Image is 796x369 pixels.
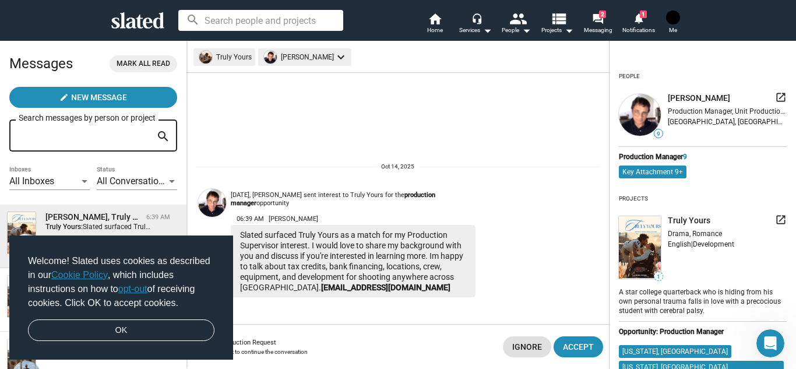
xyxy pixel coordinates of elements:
img: Allan Levine [12,234,40,262]
button: Ignore [503,336,551,357]
time: 6:39 AM [146,213,170,221]
mat-icon: create [59,93,69,102]
a: [EMAIL_ADDRESS][DOMAIN_NAME] [321,283,450,292]
img: Truly Yours [8,212,36,254]
span: 1 [640,10,647,18]
mat-icon: headset_mic [471,13,482,23]
span: Home [427,23,443,37]
div: Projects [619,191,648,207]
button: Jessica FrewMe [659,8,687,38]
div: Introduction Request [216,339,494,346]
button: Services [455,12,496,37]
button: Projects [537,12,577,37]
span: [PERSON_NAME] [269,215,318,223]
button: Accept [554,336,603,357]
div: Allan Levine, Truly Yours [45,212,142,223]
mat-icon: arrow_drop_down [480,23,494,37]
span: Drama, Romance [668,230,722,238]
img: Allan Levine [198,189,226,217]
img: undefined [264,51,277,64]
div: A star college quarterback who is hiding from his own personal trauma falls in love with a precoc... [619,286,787,316]
span: All Inboxes [9,175,54,187]
span: All Conversations [97,175,168,187]
div: Services [459,23,492,37]
span: 9 [683,153,687,161]
a: Allan Levine [196,187,228,300]
div: Production Manager [619,153,787,161]
img: undefined [619,216,661,279]
mat-chip: Key Attachment 9+ [619,166,686,178]
mat-icon: arrow_drop_down [562,23,576,37]
strong: production manager [231,191,435,208]
div: Slated surfaced Truly Yours as a match for my Production Supervisor interest. I would love to sha... [231,225,476,297]
mat-icon: forum [592,13,603,24]
mat-chip: [PERSON_NAME] [258,48,351,66]
span: Notifications [622,23,655,37]
button: New Message [9,87,177,108]
a: dismiss cookie message [28,319,214,342]
div: [DATE], [PERSON_NAME] sent interest to Truly Yours for the opportunity [231,191,476,208]
img: undefined [619,94,661,136]
img: Truly Yours [8,276,36,317]
mat-icon: notifications [633,12,644,23]
a: 2Messaging [577,12,618,37]
button: People [496,12,537,37]
div: Production Manager, Unit Production Manager [668,107,787,115]
span: [PERSON_NAME] [668,93,730,104]
span: Ignore [512,336,542,357]
a: Cookie Policy [51,270,108,280]
span: Mark all read [117,58,170,70]
span: Messaging [584,23,612,37]
mat-icon: launch [775,92,787,103]
input: Search people and projects [178,10,343,31]
mat-chip: [US_STATE], [GEOGRAPHIC_DATA] [619,345,731,358]
h2: Messages [9,50,73,78]
mat-icon: arrow_drop_down [519,23,533,37]
span: 9 [654,131,663,138]
div: Accept to continue the conversation [216,349,494,355]
span: Welcome! Slated uses cookies as described in our , which includes instructions on how to of recei... [28,254,214,310]
span: 06:39 AM [237,215,264,223]
a: opt-out [118,284,147,294]
button: Mark all read [110,55,177,72]
mat-icon: keyboard_arrow_down [334,50,348,64]
mat-icon: launch [775,214,787,226]
span: 2 [599,10,606,18]
span: Projects [541,23,573,37]
span: Accept [563,336,594,357]
mat-icon: view_list [550,10,567,27]
iframe: Intercom live chat [756,329,784,357]
mat-icon: search [156,128,170,146]
a: 1Notifications [618,12,659,37]
div: Opportunity: Production Manager [619,328,787,336]
div: [GEOGRAPHIC_DATA], [GEOGRAPHIC_DATA] [668,118,787,126]
span: Me [669,23,677,37]
img: Jessica Frew [666,10,680,24]
span: 1 [654,273,663,280]
span: | [691,240,693,248]
mat-icon: home [428,12,442,26]
div: People [502,23,531,37]
span: English [668,240,691,248]
span: New Message [71,87,127,108]
a: Home [414,12,455,37]
div: People [619,68,640,85]
span: Truly Yours [668,215,710,226]
span: Development [693,240,734,248]
div: cookieconsent [9,236,233,360]
mat-icon: people [509,10,526,27]
strong: Truly Yours: [45,223,83,231]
